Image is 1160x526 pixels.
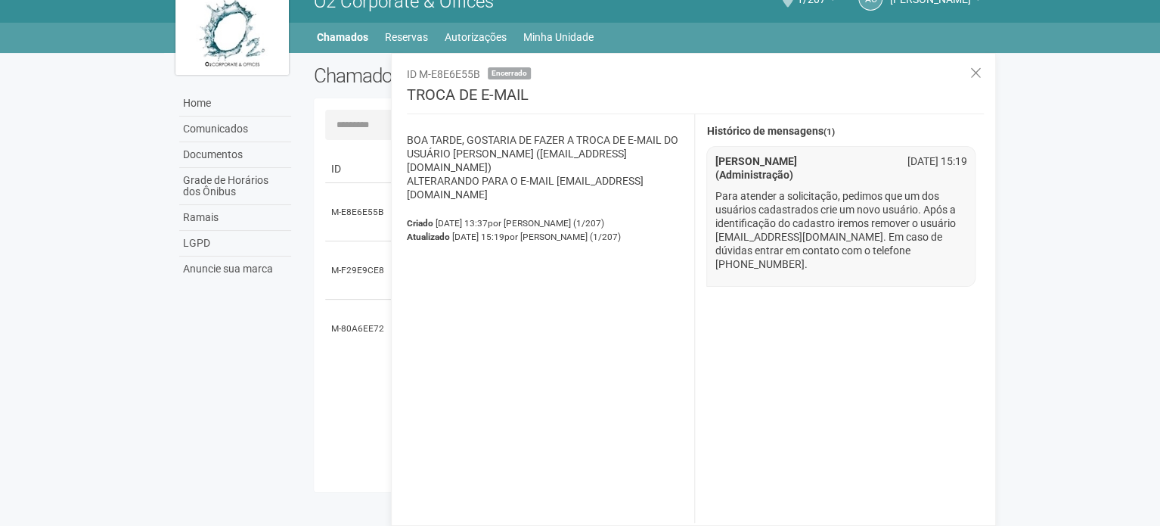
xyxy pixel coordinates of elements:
[823,126,834,137] span: (1)
[407,87,984,114] h3: TROCA DE E-MAIL
[325,241,393,300] td: M-F29E9CE8
[325,300,393,358] td: M-80A6EE72
[436,218,604,229] span: [DATE] 13:37
[715,189,967,271] p: Para atender a solicitação, pedimos que um dos usuários cadastrados crie um novo usuário. Após a ...
[179,231,291,257] a: LGPD
[488,67,531,79] span: Encerrado
[407,68,480,80] span: ID M-E8E6E55B
[445,26,507,48] a: Autorizações
[488,218,604,229] span: por [PERSON_NAME] (1/207)
[179,205,291,231] a: Ramais
[385,26,428,48] a: Reservas
[407,218,433,229] strong: Criado
[325,155,393,183] td: ID
[314,64,580,87] h2: Chamados
[452,232,621,242] span: [DATE] 15:19
[179,257,291,282] a: Anuncie sua marca
[179,168,291,205] a: Grade de Horários dos Ônibus
[504,232,621,242] span: por [PERSON_NAME] (1/207)
[325,183,393,241] td: M-E8E6E55B
[179,91,291,117] a: Home
[179,142,291,168] a: Documentos
[523,26,594,48] a: Minha Unidade
[179,117,291,142] a: Comunicados
[317,26,368,48] a: Chamados
[407,232,450,242] strong: Atualizado
[887,154,979,168] div: [DATE] 15:19
[715,155,796,181] strong: [PERSON_NAME] (Administração)
[706,126,834,138] strong: Histórico de mensagens
[407,133,684,201] p: BOA TARDE, GOSTARIA DE FAZER A TROCA DE E-MAIL DO USUÁRIO [PERSON_NAME] ([EMAIL_ADDRESS][DOMAIN_N...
